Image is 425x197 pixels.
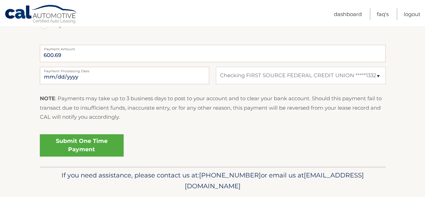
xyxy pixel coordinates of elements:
[40,45,386,62] input: Payment Amount
[40,45,386,50] label: Payment Amount
[40,95,55,102] strong: NOTE
[199,171,261,179] span: [PHONE_NUMBER]
[40,94,386,122] p: : Payments may take up to 3 business days to post to your account and to clear your bank account....
[334,8,362,20] a: Dashboard
[5,5,78,25] a: Cal Automotive
[44,170,381,192] p: If you need assistance, please contact us at: or email us at
[377,8,389,20] a: FAQ's
[404,8,420,20] a: Logout
[40,134,124,156] a: Submit One Time Payment
[40,67,209,84] input: Payment Date
[40,67,209,72] label: Payment Processing Date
